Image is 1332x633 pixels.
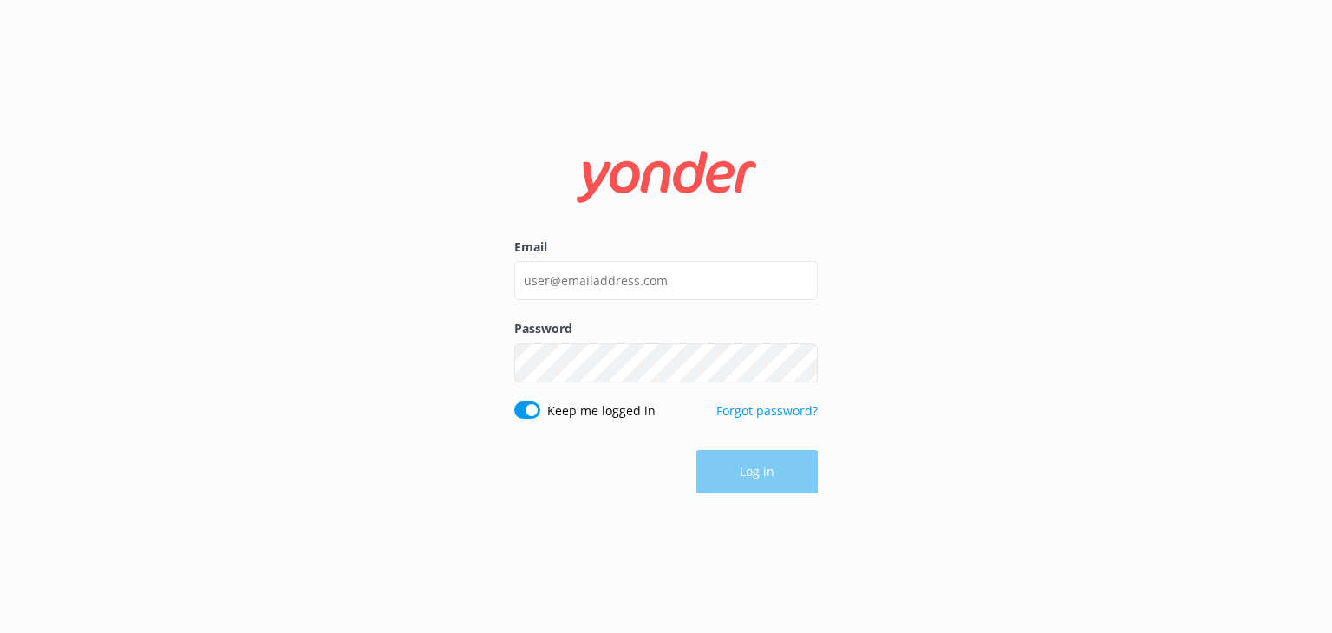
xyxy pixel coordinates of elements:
button: Show password [783,345,818,380]
label: Email [514,238,818,257]
a: Forgot password? [716,402,818,419]
label: Keep me logged in [547,401,656,421]
input: user@emailaddress.com [514,261,818,300]
label: Password [514,319,818,338]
